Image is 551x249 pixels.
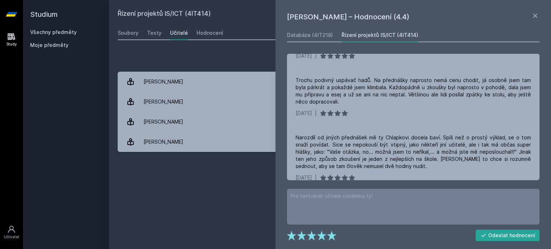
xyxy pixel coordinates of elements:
div: Učitelé [170,29,188,37]
a: Všechny předměty [30,29,77,35]
a: Hodnocení [197,26,223,40]
div: | [315,110,317,117]
div: [DATE] [296,52,312,59]
a: Uživatel [1,221,22,243]
a: [PERSON_NAME] 3 hodnocení 3.7 [118,132,542,152]
div: Hodnocení [197,29,223,37]
div: | [315,52,317,59]
div: Soubory [118,29,138,37]
div: Uživatel [4,234,19,240]
div: [PERSON_NAME] [143,135,183,149]
div: [PERSON_NAME] [143,95,183,109]
a: [PERSON_NAME] 9 hodnocení 4.4 [118,92,542,112]
a: Učitelé [170,26,188,40]
a: [PERSON_NAME] 2 hodnocení 4.5 [118,72,542,92]
div: [PERSON_NAME] [143,75,183,89]
div: Testy [147,29,161,37]
div: Narozdíl od jiných přednášek mě ty Chlapkovi docela baví. Spíš než o prostý výklad, se o tom snaž... [296,134,531,170]
div: Study [6,42,17,47]
div: Trochu podivný uspávač hadů. Na přednášky naprosto nemá cenu chodit, já osobně jsem tam byla párk... [296,77,531,105]
a: [PERSON_NAME] 18 hodnocení 4.2 [118,112,542,132]
h2: Řízení projektů IS/ICT (4IT414) [118,9,462,20]
span: Moje předměty [30,42,69,49]
a: Soubory [118,26,138,40]
a: Testy [147,26,161,40]
div: [PERSON_NAME] [143,115,183,129]
div: [DATE] [296,110,312,117]
a: Study [1,29,22,51]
